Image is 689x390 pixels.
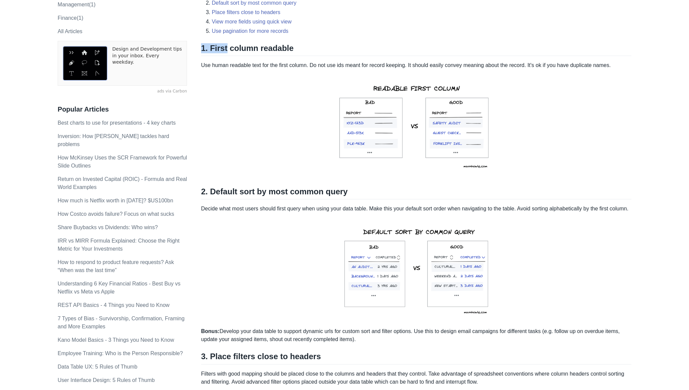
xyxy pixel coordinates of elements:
a: Data Table UX: 5 Rules of Thumb [58,364,137,370]
a: Employee Training: Who is the Person Responsible? [58,350,183,356]
a: IRR vs MIRR Formula Explained: Choose the Right Metric for Your Investments [58,238,180,252]
a: REST API Basics - 4 Things you Need to Know [58,302,170,308]
h2: 3. Place filters close to headers [201,351,631,364]
a: Place filters close to headers [212,9,280,15]
a: 7 Types of Bias - Survivorship, Confirmation, Framing and More Examples [58,316,185,329]
a: Use pagination for more records [212,28,289,34]
a: How McKinsey Uses the SCR Framework for Powerful Slide Outlines [58,155,187,169]
a: Design and Development tips in your inbox. Every weekday. [112,46,182,81]
a: Return on Invested Capital (ROIC) - Formula and Real World Examples [58,176,187,190]
p: Decide what most users should first query when using your data table. Make this your default sort... [201,205,631,213]
a: Finance(1) [58,15,83,21]
a: View more fields using quick view [212,19,292,24]
a: How much is Netflix worth in [DATE]? $US100bn [58,198,173,203]
a: All Articles [58,28,82,34]
p: Develop your data table to support dynamic urls for custom sort and filter options. Use this to d... [201,327,631,343]
a: Management(1) [58,2,96,7]
a: Kano Model Basics - 3 Things you Need to Know [58,337,174,343]
h3: Popular Articles [58,105,187,114]
a: ads via Carbon [58,88,187,94]
img: default sort by common query [328,218,504,322]
p: Use human readable text for the first column. Do not use ids meant for record keeping. It should ... [201,61,631,69]
a: How to respond to product feature requests? Ask “When was the last time” [58,259,174,273]
h2: 1. First column readable [201,43,631,56]
p: Filters with good mapping should be placed close to the columns and headers that they control. Ta... [201,370,631,386]
img: ads via Carbon [63,46,108,81]
a: Best charts to use for presentations - 4 key charts [58,120,176,126]
img: readable first column [328,75,505,179]
a: How Costco avoids failure? Focus on what sucks [58,211,174,217]
h2: 2. Default sort by most common query [201,187,631,199]
a: Share Buybacks vs Dividends: Who wins? [58,224,158,230]
a: User Interface Design: 5 Rules of Thumb [58,377,155,383]
a: Understanding 6 Key Financial Ratios - Best Buy vs Netflix vs Meta vs Apple [58,281,180,295]
strong: Bonus: [201,328,220,334]
a: Inversion: How [PERSON_NAME] tackles hard problems [58,133,169,147]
